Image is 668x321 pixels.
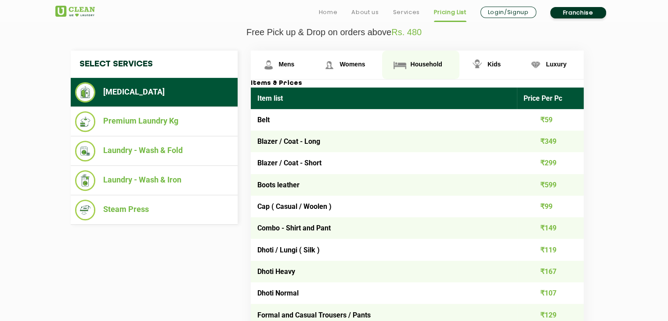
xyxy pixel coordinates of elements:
[391,27,422,37] span: Rs. 480
[339,61,365,68] span: Womens
[480,7,536,18] a: Login/Signup
[251,261,517,282] td: Dhoti Heavy
[251,109,517,131] td: Belt
[517,109,584,131] td: ₹59
[75,111,233,132] li: Premium Laundry Kg
[75,82,233,102] li: [MEDICAL_DATA]
[251,239,517,260] td: Dhoti / Lungi ( Silk )
[279,61,295,68] span: Mens
[487,61,501,68] span: Kids
[351,7,379,18] a: About us
[75,111,96,132] img: Premium Laundry Kg
[517,88,584,109] th: Price Per Pc
[251,80,584,88] h3: Items & Prices
[251,88,517,109] th: Item list
[517,282,584,304] td: ₹107
[75,200,96,220] img: Steam Press
[75,170,96,191] img: Laundry - Wash & Iron
[75,82,96,102] img: Dry Cleaning
[319,7,338,18] a: Home
[55,6,95,17] img: UClean Laundry and Dry Cleaning
[251,282,517,304] td: Dhoti Normal
[517,152,584,174] td: ₹299
[75,170,233,191] li: Laundry - Wash & Iron
[71,51,238,78] h4: Select Services
[434,7,466,18] a: Pricing List
[75,200,233,220] li: Steam Press
[393,7,419,18] a: Services
[392,57,408,73] img: Household
[251,152,517,174] td: Blazer / Coat - Short
[546,61,567,68] span: Luxury
[55,27,613,37] p: Free Pick up & Drop on orders above
[251,196,517,217] td: Cap ( Casual / Woolen )
[469,57,485,73] img: Kids
[517,174,584,196] td: ₹599
[517,239,584,260] td: ₹119
[251,174,517,196] td: Boots leather
[517,261,584,282] td: ₹167
[321,57,337,73] img: Womens
[517,217,584,239] td: ₹149
[75,141,96,161] img: Laundry - Wash & Fold
[517,196,584,217] td: ₹99
[528,57,543,73] img: Luxury
[517,131,584,152] td: ₹349
[251,131,517,152] td: Blazer / Coat - Long
[550,7,606,18] a: Franchise
[261,57,276,73] img: Mens
[75,141,233,161] li: Laundry - Wash & Fold
[251,217,517,239] td: Combo - Shirt and Pant
[410,61,442,68] span: Household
